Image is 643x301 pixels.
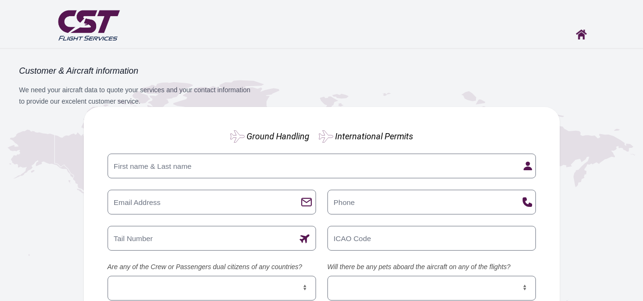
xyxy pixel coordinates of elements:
label: Email Address [109,197,165,207]
label: Phone [329,197,359,207]
label: First name & Last name [109,161,196,171]
img: Home [576,29,587,39]
label: International Permits [335,130,413,143]
label: ICAO Code [329,233,375,243]
label: Will there be any pets aboard the aircraft on any of the flights? [327,262,536,272]
label: Tail Number [109,233,157,243]
img: CST Flight Services logo [56,6,122,43]
label: Are any of the Crew or Passengers dual citizens of any countries? [108,262,316,272]
label: Ground Handling [247,130,309,143]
